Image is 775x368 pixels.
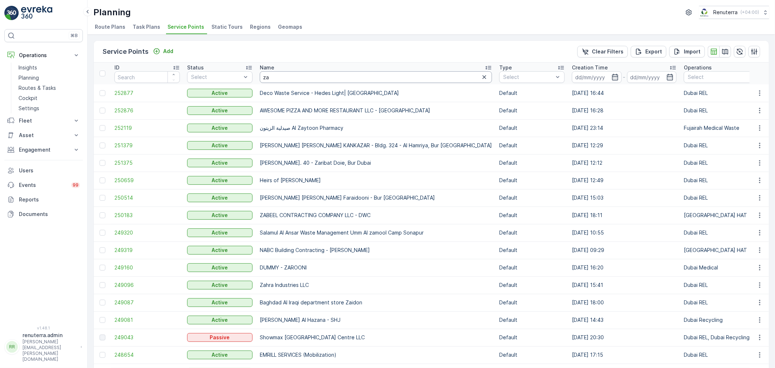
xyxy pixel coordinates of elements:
[19,181,67,189] p: Events
[496,311,568,329] td: Default
[100,317,105,323] div: Toggle Row Selected
[256,259,496,276] td: DUMMY - ZAROONI
[187,159,253,167] button: Active
[496,346,568,364] td: Default
[16,63,83,73] a: Insights
[496,154,568,172] td: Default
[19,52,68,59] p: Operations
[4,178,83,192] a: Events99
[499,64,512,71] p: Type
[187,228,253,237] button: Active
[187,298,253,307] button: Active
[212,247,228,254] p: Active
[577,46,628,57] button: Clear Filters
[212,351,228,359] p: Active
[212,316,228,324] p: Active
[100,300,105,305] div: Toggle Row Selected
[684,48,701,55] p: Import
[114,107,180,114] a: 252876
[212,299,228,306] p: Active
[496,294,568,311] td: Default
[4,163,83,178] a: Users
[496,259,568,276] td: Default
[568,102,680,119] td: [DATE] 16:28
[568,154,680,172] td: [DATE] 12:12
[250,23,271,31] span: Regions
[627,71,677,83] input: dd/mm/yyyy
[187,89,253,97] button: Active
[568,189,680,207] td: [DATE] 15:03
[256,84,496,102] td: Deco Waste Service - Hedes Light| [GEOGRAPHIC_DATA]
[713,9,738,16] p: Renuterra
[114,177,180,184] a: 250659
[212,177,228,184] p: Active
[260,64,274,71] p: Name
[211,23,243,31] span: Static Tours
[256,119,496,137] td: صيدلية الزيتون Al Zaytoon Pharmacy
[256,137,496,154] td: [PERSON_NAME] [PERSON_NAME] KANKAZAR - Bldg. 324 - Al Hamriya, Bur [GEOGRAPHIC_DATA]
[256,241,496,259] td: NABC Building Contracting - [PERSON_NAME]
[19,132,68,139] p: Asset
[100,90,105,96] div: Toggle Row Selected
[212,212,228,219] p: Active
[114,316,180,324] span: 249081
[631,46,666,57] button: Export
[19,167,80,174] p: Users
[699,8,710,16] img: Screenshot_2024-07-26_at_13.33.01.png
[100,143,105,148] div: Toggle Row Selected
[19,196,80,203] p: Reports
[114,159,180,167] span: 251375
[114,334,180,341] a: 249043
[187,316,253,324] button: Active
[100,125,105,131] div: Toggle Row Selected
[669,46,705,57] button: Import
[19,105,39,112] p: Settings
[699,6,769,19] button: Renuterra(+04:00)
[114,71,180,83] input: Search
[568,172,680,189] td: [DATE] 12:49
[191,73,241,81] p: Select
[496,241,568,259] td: Default
[100,195,105,201] div: Toggle Row Selected
[496,276,568,294] td: Default
[187,281,253,289] button: Active
[100,160,105,166] div: Toggle Row Selected
[4,332,83,362] button: RRrenuterra.admin[PERSON_NAME][EMAIL_ADDRESS][PERSON_NAME][DOMAIN_NAME]
[100,230,105,236] div: Toggle Row Selected
[684,64,712,71] p: Operations
[187,106,253,115] button: Active
[114,89,180,97] a: 252877
[568,329,680,346] td: [DATE] 20:30
[163,48,173,55] p: Add
[645,48,662,55] p: Export
[256,346,496,364] td: EMRILL SERVICES (Mobilization)
[568,137,680,154] td: [DATE] 12:29
[16,83,83,93] a: Routes & Tasks
[212,89,228,97] p: Active
[19,211,80,218] p: Documents
[256,224,496,241] td: Salamul Al Ansar Waste Management Umm Al zamool Camp Sonapur
[568,294,680,311] td: [DATE] 18:00
[496,224,568,241] td: Default
[187,64,204,71] p: Status
[114,264,180,271] a: 249160
[4,113,83,128] button: Fleet
[496,207,568,224] td: Default
[4,207,83,221] a: Documents
[6,341,18,353] div: RR
[100,177,105,183] div: Toggle Row Selected
[187,124,253,132] button: Active
[114,281,180,289] a: 249096
[16,103,83,113] a: Settings
[114,351,180,359] a: 248654
[568,259,680,276] td: [DATE] 16:20
[256,154,496,172] td: [PERSON_NAME]. 40 - Zaribat Doie, Bur Dubai
[102,47,149,57] p: Service Points
[114,194,180,201] a: 250514
[95,23,125,31] span: Route Plans
[114,142,180,149] a: 251379
[23,332,77,339] p: renuterra.admin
